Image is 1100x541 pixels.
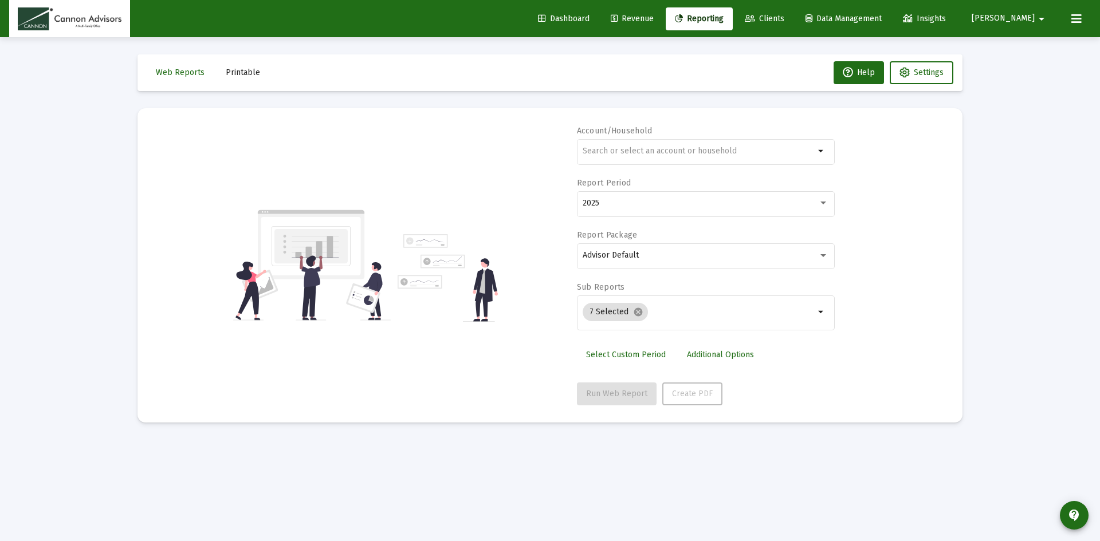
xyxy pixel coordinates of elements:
mat-chip: 7 Selected [583,303,648,321]
button: [PERSON_NAME] [958,7,1062,30]
span: Data Management [806,14,882,23]
button: Create PDF [662,382,722,405]
mat-chip-list: Selection [583,301,815,323]
span: Printable [226,68,260,77]
span: Help [843,68,875,77]
button: Help [834,61,884,84]
span: [PERSON_NAME] [972,14,1035,23]
button: Printable [217,61,269,84]
a: Data Management [796,7,891,30]
a: Revenue [602,7,663,30]
label: Report Period [577,178,631,188]
button: Web Reports [147,61,214,84]
button: Settings [890,61,953,84]
mat-icon: arrow_drop_down [815,305,828,319]
a: Insights [894,7,955,30]
a: Reporting [666,7,733,30]
mat-icon: arrow_drop_down [1035,7,1048,30]
span: Advisor Default [583,250,639,260]
span: Web Reports [156,68,205,77]
span: Run Web Report [586,389,647,398]
span: Dashboard [538,14,590,23]
span: Select Custom Period [586,350,666,360]
label: Account/Household [577,126,653,136]
a: Clients [736,7,793,30]
span: 2025 [583,198,599,208]
img: reporting [233,208,391,322]
span: Insights [903,14,946,23]
span: Create PDF [672,389,713,398]
span: Reporting [675,14,724,23]
button: Run Web Report [577,382,657,405]
img: reporting-alt [398,234,498,322]
a: Dashboard [529,7,599,30]
mat-icon: arrow_drop_down [815,144,828,158]
label: Report Package [577,230,638,240]
input: Search or select an account or household [583,147,815,156]
label: Sub Reports [577,282,625,292]
img: Dashboard [18,7,121,30]
span: Clients [745,14,784,23]
mat-icon: cancel [633,307,643,317]
span: Revenue [611,14,654,23]
span: Additional Options [687,350,754,360]
span: Settings [914,68,944,77]
mat-icon: contact_support [1067,508,1081,522]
